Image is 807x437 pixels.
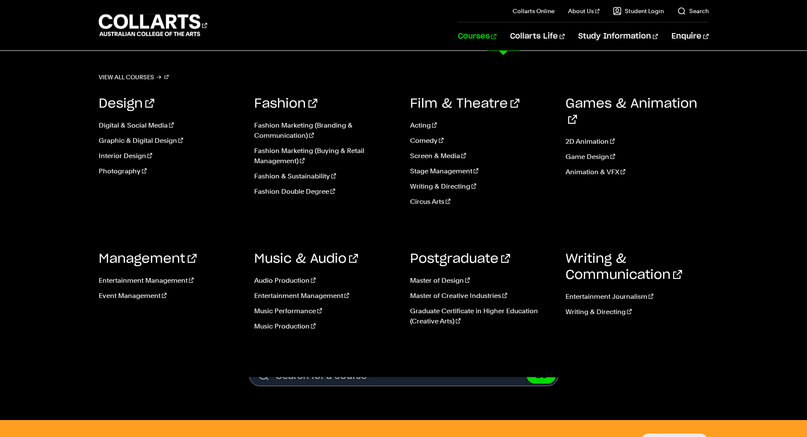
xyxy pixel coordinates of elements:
a: Writing & Directing [566,307,709,317]
a: Study Information [578,22,658,50]
a: Management [99,253,197,265]
a: Digital & Social Media [99,120,242,131]
a: Fashion & Sustainability [254,171,397,181]
a: Graphic & Digital Design [99,136,242,146]
a: Design [99,97,154,110]
a: Interior Design [99,151,242,161]
a: Animation & VFX [566,167,709,177]
a: Graduate Certificate in Higher Education (Creative Arts) [410,306,553,326]
a: Game Design [566,152,709,162]
a: Event Management [99,291,242,301]
a: Collarts Life [510,22,565,50]
a: Enquire [671,22,708,50]
a: Circus Arts [410,197,553,207]
a: Fashion [254,97,317,110]
a: Entertainment Journalism [566,292,709,302]
a: Comedy [410,136,553,146]
a: Entertainment Management [99,276,242,286]
a: Fashion Marketing (Branding & Communication) [254,120,397,141]
a: View all courses [99,71,169,83]
a: Music & Audio [254,253,358,265]
a: Acting [410,120,553,131]
a: Writing & Directing [410,181,553,192]
a: Film & Theatre [410,97,519,110]
a: Music Performance [254,306,397,316]
a: Collarts Online [513,7,555,15]
a: Fashion Double Degree [254,186,397,197]
a: Photography [99,166,242,176]
a: About Us [568,7,599,15]
a: Courses [458,22,496,50]
a: Master of Creative Industries [410,291,553,301]
a: Games & Animation [566,97,697,126]
a: 2D Animation [566,136,709,147]
div: Go to homepage [99,13,207,37]
a: Stage Management [410,166,553,176]
a: Screen & Media [410,151,553,161]
a: Entertainment Management [254,291,397,301]
a: Master of Design [410,276,553,286]
a: Writing & Communication [566,253,682,281]
a: Music Production [254,321,397,331]
a: Postgraduate [410,253,510,265]
a: Student Login [613,7,664,15]
a: Fashion Marketing (Buying & Retail Management) [254,146,397,166]
a: Search [677,7,709,15]
a: Audio Production [254,276,397,286]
